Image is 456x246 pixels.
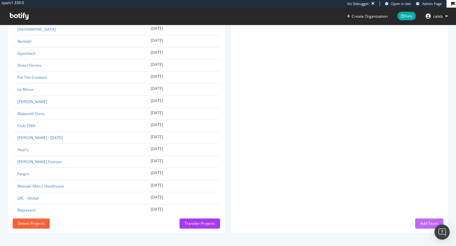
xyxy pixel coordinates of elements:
[146,156,220,168] td: [DATE]
[146,168,220,180] td: [DATE]
[180,221,220,226] a: Transfer Projects
[146,23,220,35] td: [DATE]
[146,71,220,83] td: [DATE]
[433,14,443,19] span: caleb
[146,132,220,144] td: [DATE]
[385,1,411,6] a: Open in dev
[17,39,31,44] a: Rentokil
[434,224,450,240] div: Open Intercom Messenger
[397,12,416,20] span: Help
[17,87,33,92] a: Le Mieux
[17,51,35,56] a: Gymshark
[347,1,370,6] div: Viz Debugger:
[146,120,220,132] td: [DATE]
[180,218,220,229] button: Transfer Projects
[17,171,29,176] a: Fargro
[17,123,35,128] a: Club 1984
[13,221,50,226] a: Delete Projects
[17,99,47,104] a: [PERSON_NAME]
[17,183,64,189] a: Manual: Men's Healthcare
[146,204,220,216] td: [DATE]
[17,63,41,68] a: Direct Ferries
[17,159,62,164] a: [PERSON_NAME] Fashion
[421,11,453,21] button: caleb
[146,35,220,47] td: [DATE]
[146,192,220,204] td: [DATE]
[146,47,220,59] td: [DATE]
[415,221,443,226] a: Add Team
[391,1,411,6] span: Open in dev
[146,95,220,108] td: [DATE]
[146,108,220,120] td: [DATE]
[17,111,45,116] a: Blakemill Shirts
[13,218,50,229] button: Delete Projects
[17,195,39,201] a: LBC - Global
[17,75,47,80] a: For The Creators
[416,1,442,6] a: Admin Page
[346,13,388,19] button: Create Organization
[17,135,63,140] a: [PERSON_NAME] - [DATE]
[185,221,215,226] div: Transfer Projects
[146,83,220,95] td: [DATE]
[18,221,45,226] div: Delete Projects
[146,144,220,156] td: [DATE]
[146,59,220,71] td: [DATE]
[420,221,438,226] div: Add Team
[146,180,220,192] td: [DATE]
[17,147,28,152] a: Heal's
[17,27,56,32] a: [GEOGRAPHIC_DATA]
[415,218,443,229] button: Add Team
[422,1,442,6] span: Admin Page
[17,207,35,213] a: Represent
